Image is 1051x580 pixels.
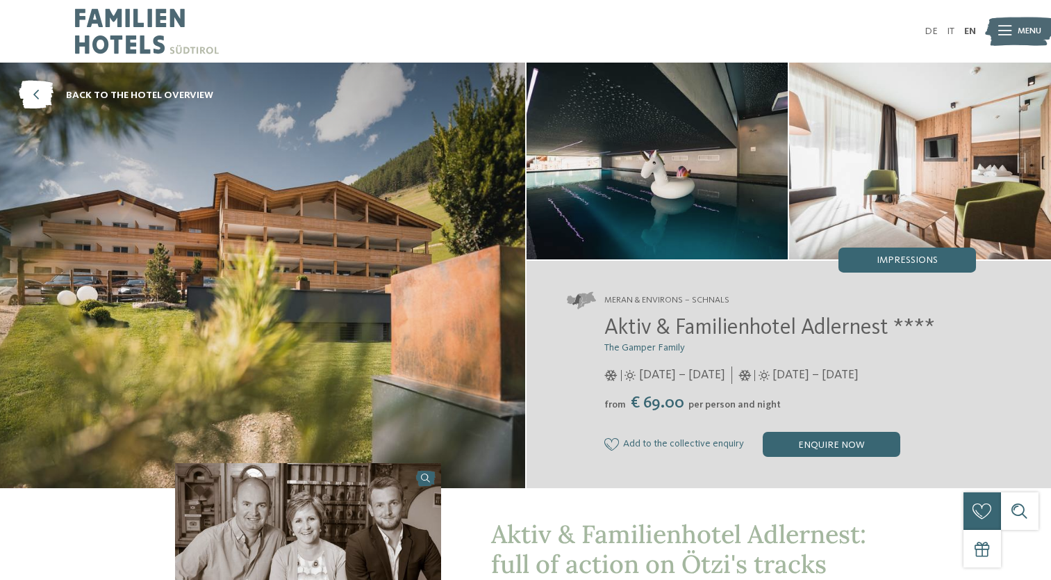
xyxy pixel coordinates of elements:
span: Aktiv & Familienhotel Adlernest **** [604,317,935,339]
span: € 69.00 [627,395,687,412]
img: The family hotel in Meran & Environs with that certain something [527,63,788,259]
span: Aktiv & Familienhotel Adlernest: full of action on Ötzi's tracks [491,518,866,580]
div: enquire now [763,432,900,457]
a: DE [925,26,938,36]
span: per person and night [688,400,781,410]
i: Opening times all year round [604,370,618,381]
span: from [604,400,626,410]
a: IT [947,26,954,36]
span: Add to the collective enquiry [623,439,744,450]
a: back to the hotel overview [19,81,213,110]
span: The Gamper Family [604,343,685,353]
i: Opening times all year round [738,370,752,381]
i: Opening times all year round [621,370,636,381]
span: [DATE] – [DATE] [772,366,859,384]
span: back to the hotel overview [66,88,213,102]
span: Menu [1018,25,1041,38]
span: Meran & Environs – Schnals [604,294,729,307]
span: [DATE] – [DATE] [639,366,725,384]
a: EN [964,26,976,36]
img: The family hotel in Meran & Environs with that certain something [789,63,1051,259]
i: Opening times all year round [754,370,770,381]
span: Impressions [877,255,938,265]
